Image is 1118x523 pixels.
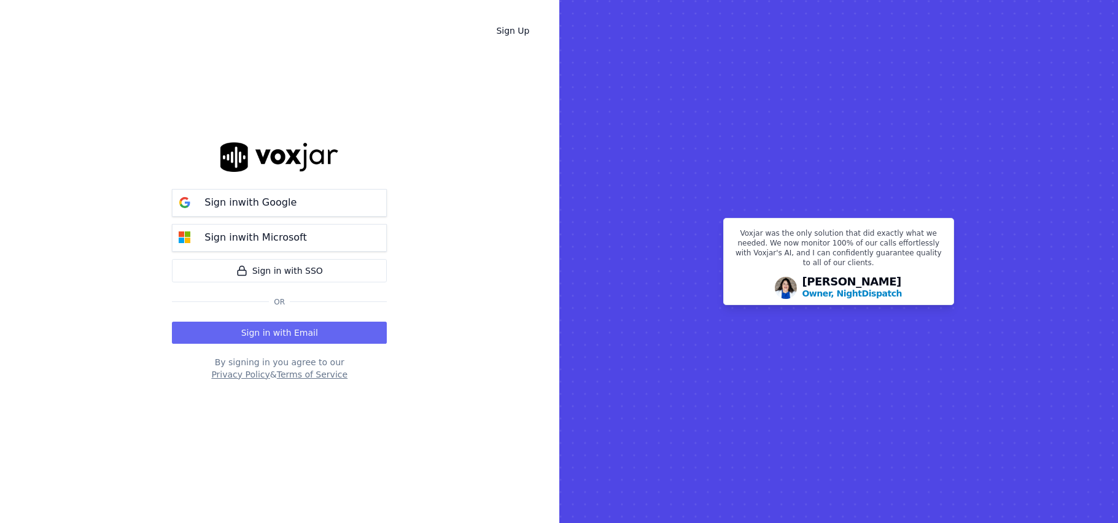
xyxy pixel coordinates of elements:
span: Or [269,297,290,307]
img: microsoft Sign in button [173,225,197,250]
p: Owner, NightDispatch [802,287,902,300]
button: Terms of Service [277,368,347,381]
a: Sign in with SSO [172,259,387,282]
p: Sign in with Microsoft [204,230,306,245]
img: logo [220,142,338,171]
button: Sign inwith Microsoft [172,224,387,252]
button: Sign in with Email [172,322,387,344]
img: Avatar [775,277,797,299]
div: By signing in you agree to our & [172,356,387,381]
button: Sign inwith Google [172,189,387,217]
button: Privacy Policy [211,368,270,381]
p: Sign in with Google [204,195,297,210]
img: google Sign in button [173,190,197,215]
div: [PERSON_NAME] [802,276,902,300]
p: Voxjar was the only solution that did exactly what we needed. We now monitor 100% of our calls ef... [731,228,946,273]
a: Sign Up [486,20,539,42]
